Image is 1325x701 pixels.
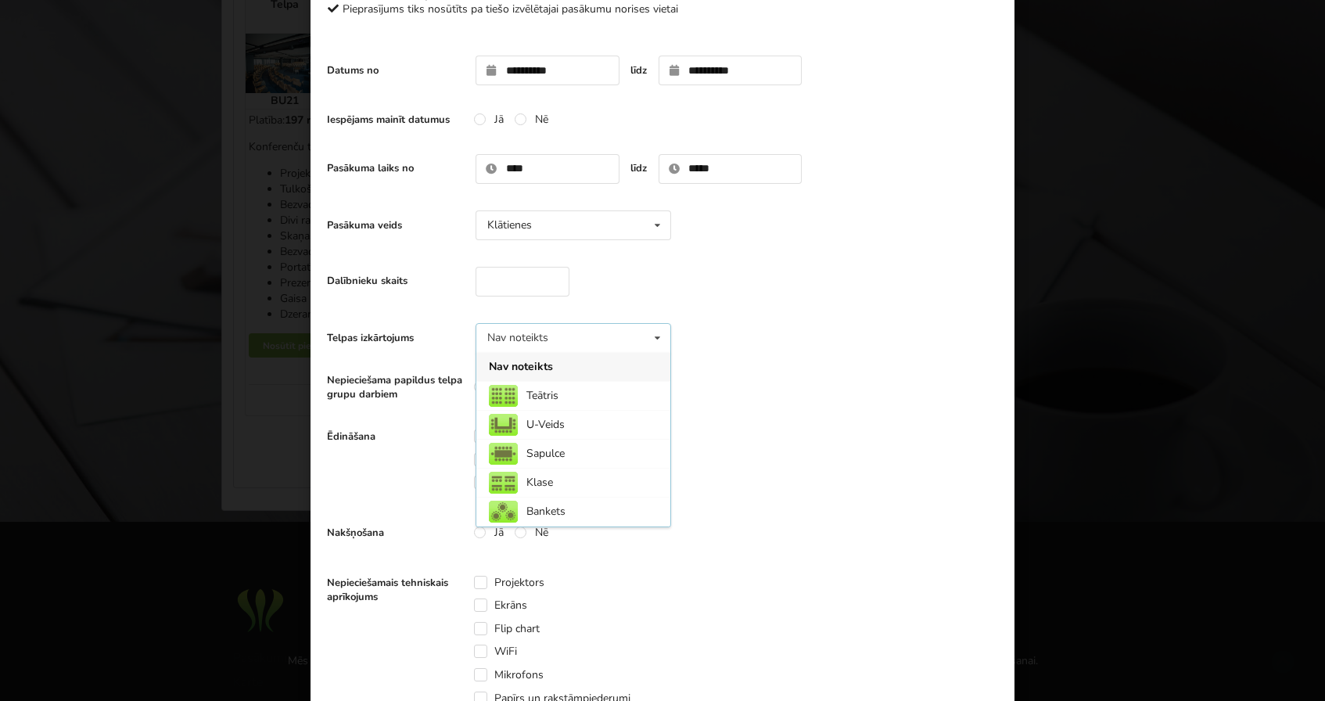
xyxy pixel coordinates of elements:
label: Nē [515,526,548,539]
div: Klase [476,468,670,497]
label: Projektors [474,576,544,589]
div: Sapulce [476,439,670,468]
img: table_icon_6.png [489,472,518,494]
img: table_icon_5.png [489,385,518,407]
img: table_icon_4.png [489,501,518,523]
label: Pasākuma veids [327,218,464,232]
label: Nē [515,113,548,126]
label: Mikrofons [474,668,544,681]
label: Nepieciešama papildus telpa grupu darbiem [327,373,464,401]
div: Klātienes [487,220,532,231]
label: Jā [474,113,504,126]
label: Nepieciešamais tehniskais aprīkojums [327,576,464,604]
label: Kafijas pauzes [474,430,563,443]
label: Jā [474,380,504,394]
label: Telpas izkārtojums [327,331,464,345]
label: Vakariņas [474,476,541,489]
div: U-Veids [476,410,670,439]
label: Datums no [327,63,464,77]
label: līdz [630,161,647,175]
div: Nav noteikts [487,333,548,343]
label: Flip chart [474,622,540,635]
div: Bankets [476,497,670,526]
label: Pusdienas [474,453,544,466]
img: table_icon_1.png [489,414,518,436]
label: līdz [630,63,647,77]
label: WiFi [474,645,517,658]
label: Jā [474,526,504,539]
label: Ekrāns [474,599,527,612]
div: Pieprasījums tiks nosūtīts pa tiešo izvēlētajai pasākumu norises vietai [327,2,998,17]
div: Pieņemšana [476,526,670,555]
label: Pasākuma laiks no [327,161,464,175]
label: Nakšņošana [327,526,464,540]
label: Ēdināšana [327,430,464,444]
label: Dalībnieku skaits [327,274,464,288]
div: Teātris [476,381,670,410]
img: table_icon_2.png [489,443,518,465]
label: Iespējams mainīt datumus [327,113,464,127]
div: Nav noteikts [476,352,670,381]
